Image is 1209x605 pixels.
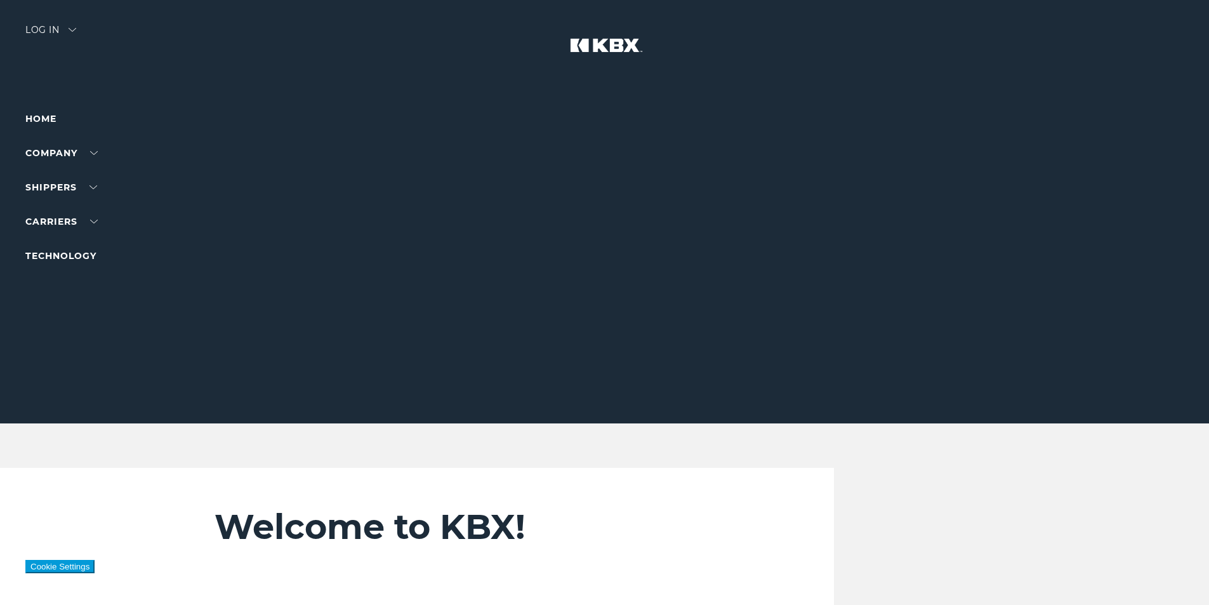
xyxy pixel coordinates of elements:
[25,25,76,44] div: Log in
[25,560,95,573] button: Cookie Settings
[25,147,98,159] a: Company
[215,506,758,548] h2: Welcome to KBX!
[25,182,97,193] a: SHIPPERS
[25,284,108,296] a: RESOURCES
[69,28,76,32] img: arrow
[25,216,98,227] a: Carriers
[25,113,56,124] a: Home
[557,25,652,81] img: kbx logo
[25,250,96,262] a: Technology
